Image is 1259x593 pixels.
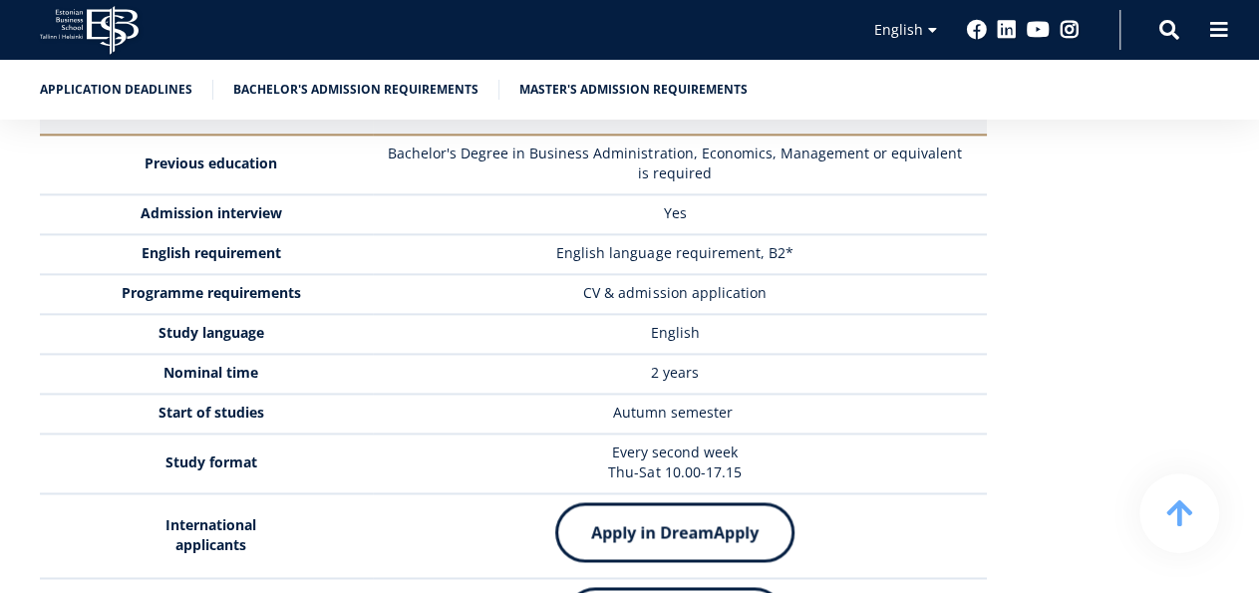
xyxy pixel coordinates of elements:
[373,394,987,434] td: Autumn semester
[158,403,264,422] strong: Start of studies
[163,363,258,382] strong: Nominal time
[175,535,246,554] strong: applicants
[165,515,256,534] strong: International
[967,20,987,40] a: Facebook
[383,144,967,183] p: Bachelor's Degree in Business Administration, Economics, Management or equivalent is required
[158,323,264,342] strong: Study language
[122,283,301,302] strong: Programme requirements
[145,153,277,172] strong: Previous education
[383,363,967,383] p: 2 years
[1027,20,1050,40] a: Youtube
[373,314,987,354] td: English
[233,80,478,100] a: Bachelor's admission requirements
[373,194,987,234] td: Yes
[997,20,1017,40] a: Linkedin
[165,452,257,471] strong: Study format
[383,462,967,482] p: Thu-Sat 10.00-17.15
[40,80,192,100] a: Application deadlines
[1060,20,1080,40] a: Instagram
[142,243,281,262] strong: English requirement
[555,502,794,562] img: Apply in DreamApply
[141,203,282,222] strong: Admission interview
[519,80,748,100] a: Master's admission requirements
[383,443,967,462] p: Every second week
[373,274,987,314] td: CV & admission application
[373,234,987,274] td: English language requirement, B2*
